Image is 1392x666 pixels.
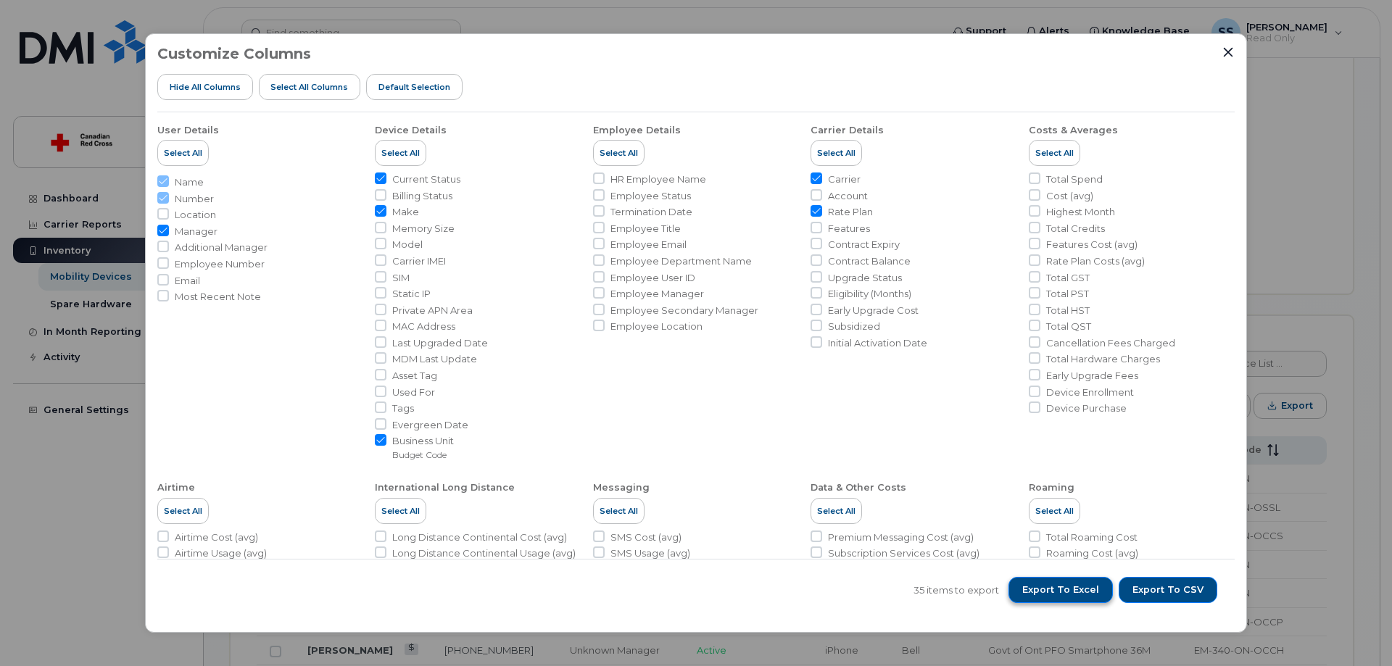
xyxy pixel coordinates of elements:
span: Select All [600,147,638,159]
span: Location [175,208,216,222]
span: Carrier [828,172,861,186]
span: Additional Manager [175,241,268,254]
div: User Details [157,124,219,137]
button: Select All [157,498,209,524]
span: Early Upgrade Cost [828,304,919,317]
span: Employee Location [610,320,703,333]
button: Select All [811,140,862,166]
span: Termination Date [610,205,692,219]
span: Employee Manager [610,287,704,301]
span: Employee Department Name [610,254,752,268]
span: Eligibility (Months) [828,287,911,301]
span: Roaming Cost (avg) [1046,546,1138,560]
button: Select All [593,140,645,166]
span: Subscription Services Cost (avg) [828,546,979,560]
span: HR Employee Name [610,172,706,186]
div: Carrier Details [811,124,884,137]
span: MDM Last Update [392,352,477,366]
button: Select All [375,140,426,166]
span: Select All [600,505,638,517]
span: Select All [817,505,855,517]
span: Current Status [392,172,460,186]
span: Employee Secondary Manager [610,304,758,317]
span: Private APN Area [392,304,473,317]
span: Contract Expiry [828,238,900,251]
span: Premium Messaging Cost (avg) [828,530,974,544]
span: Rate Plan [828,205,873,219]
span: Airtime Cost (avg) [175,530,258,544]
span: Cancellation Fees Charged [1046,336,1175,350]
button: Export to CSV [1119,577,1217,603]
span: Asset Tag [392,369,437,383]
span: Employee User ID [610,271,695,285]
button: Export to Excel [1008,577,1113,603]
span: Total PST [1046,287,1089,301]
div: Device Details [375,124,447,137]
span: Total Roaming Cost [1046,530,1138,544]
span: Select All [1035,505,1074,517]
span: Hide All Columns [170,81,241,93]
span: Export to CSV [1132,583,1203,596]
span: Upgrade Status [828,271,902,285]
span: Default Selection [378,81,450,93]
span: Name [175,175,204,189]
span: Select all Columns [270,81,348,93]
span: Static IP [392,287,431,301]
span: Used For [392,386,435,399]
h3: Customize Columns [157,46,311,62]
span: Business Unit [392,434,454,448]
span: Highest Month [1046,205,1115,219]
span: Select All [1035,147,1074,159]
span: Number [175,192,214,206]
span: Device Enrollment [1046,386,1134,399]
span: Employee Status [610,189,691,203]
span: Billing Status [392,189,452,203]
span: Early Upgrade Fees [1046,369,1138,383]
div: Costs & Averages [1029,124,1118,137]
span: 35 items to export [913,583,999,597]
span: Features [828,222,870,236]
div: Employee Details [593,124,681,137]
div: Messaging [593,481,650,494]
span: Last Upgraded Date [392,336,488,350]
span: Account [828,189,868,203]
div: Roaming [1029,481,1074,494]
span: Airtime Usage (avg) [175,546,267,560]
div: Data & Other Costs [811,481,906,494]
button: Close [1222,46,1235,59]
button: Hide All Columns [157,74,253,100]
span: Carrier IMEI [392,254,446,268]
button: Select all Columns [259,74,361,100]
span: Total HST [1046,304,1090,317]
span: SMS Cost (avg) [610,530,681,544]
span: Employee Number [175,257,265,271]
span: Employee Title [610,222,681,236]
span: SMS Usage (avg) [610,546,690,560]
span: Rate Plan Costs (avg) [1046,254,1145,268]
span: Total Hardware Charges [1046,352,1160,366]
span: Select All [381,147,420,159]
span: Total Spend [1046,172,1103,186]
span: Total Credits [1046,222,1105,236]
span: Email [175,274,200,288]
small: Budget Code [392,449,447,460]
span: Tags [392,401,414,415]
button: Select All [157,140,209,166]
span: Total GST [1046,271,1090,285]
span: Long Distance Continental Cost (avg) [392,530,567,544]
span: Evergreen Date [392,418,468,432]
span: Export to Excel [1022,583,1099,596]
span: Model [392,238,423,251]
span: Subsidized [828,320,880,333]
button: Select All [593,498,645,524]
span: Manager [175,225,217,238]
span: Features Cost (avg) [1046,238,1138,251]
span: Total QST [1046,320,1091,333]
span: Select All [164,505,202,517]
button: Select All [1029,140,1080,166]
span: Select All [164,147,202,159]
span: Device Purchase [1046,401,1127,415]
span: MAC Address [392,320,455,333]
span: SIM [392,271,410,285]
button: Default Selection [366,74,463,100]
